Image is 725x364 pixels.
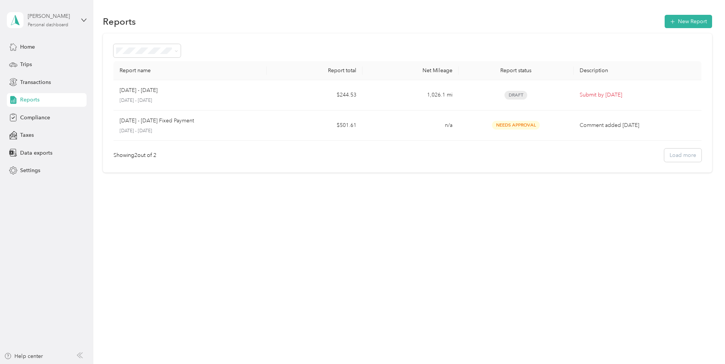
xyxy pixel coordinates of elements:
[103,17,136,25] h1: Reports
[574,61,701,80] th: Description
[28,12,75,20] div: [PERSON_NAME]
[267,61,362,80] th: Report total
[580,91,695,99] p: Submit by [DATE]
[20,166,40,174] span: Settings
[362,61,458,80] th: Net Mileage
[20,43,35,51] span: Home
[267,111,362,141] td: $501.61
[682,321,725,364] iframe: Everlance-gr Chat Button Frame
[580,121,695,130] p: Comment added [DATE]
[504,91,527,100] span: Draft
[4,352,43,360] button: Help center
[120,128,261,135] p: [DATE] - [DATE]
[120,86,158,95] p: [DATE] - [DATE]
[465,67,567,74] div: Report status
[665,15,712,28] button: New Report
[20,60,32,68] span: Trips
[362,80,458,111] td: 1,026.1 mi
[492,121,540,130] span: Needs Approval
[267,80,362,111] td: $244.53
[20,78,51,86] span: Transactions
[120,117,194,125] p: [DATE] - [DATE] Fixed Payment
[20,149,52,157] span: Data exports
[20,114,50,122] span: Compliance
[113,151,156,159] div: Showing 2 out of 2
[20,131,34,139] span: Taxes
[28,23,68,27] div: Personal dashboard
[120,97,261,104] p: [DATE] - [DATE]
[113,61,267,80] th: Report name
[20,96,39,104] span: Reports
[362,111,458,141] td: n/a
